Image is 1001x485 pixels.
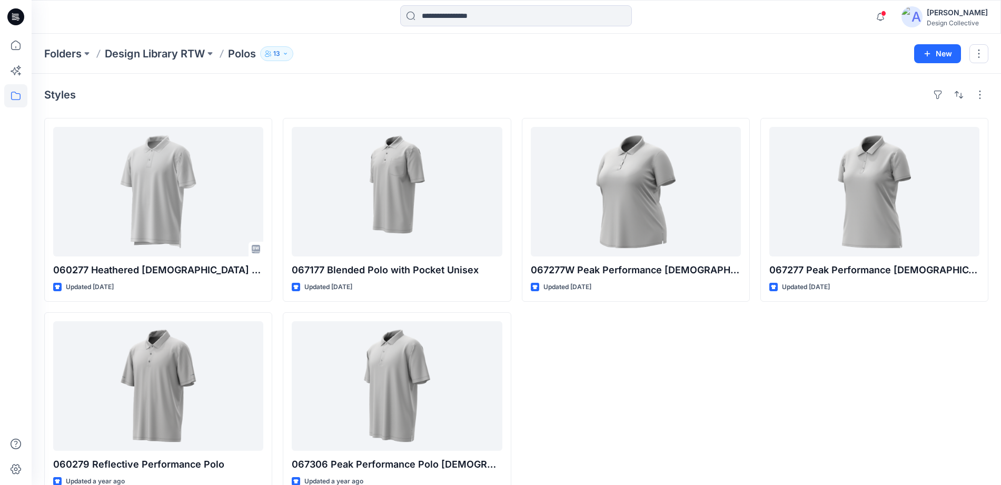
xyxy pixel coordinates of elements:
[228,46,256,61] p: Polos
[53,127,263,256] a: 060277 Heathered Male Sport Polo
[304,282,352,293] p: Updated [DATE]
[53,263,263,278] p: 060277 Heathered [DEMOGRAPHIC_DATA] Sport Polo
[44,88,76,101] h4: Styles
[782,282,830,293] p: Updated [DATE]
[292,457,502,472] p: 067306 Peak Performance Polo [DEMOGRAPHIC_DATA] Polo
[531,263,741,278] p: 067277W Peak Performance [DEMOGRAPHIC_DATA] Polo
[66,282,114,293] p: Updated [DATE]
[543,282,591,293] p: Updated [DATE]
[927,6,988,19] div: [PERSON_NAME]
[531,127,741,256] a: 067277W Peak Performance Female Polo
[53,321,263,451] a: 060279 Reflective Performance Polo
[769,127,979,256] a: 067277 Peak Performance Female Polo
[273,48,280,60] p: 13
[292,127,502,256] a: 067177 Blended Polo with Pocket Unisex
[769,263,979,278] p: 067277 Peak Performance [DEMOGRAPHIC_DATA] Polo
[901,6,923,27] img: avatar
[105,46,205,61] a: Design Library RTW
[53,457,263,472] p: 060279 Reflective Performance Polo
[44,46,82,61] a: Folders
[292,263,502,278] p: 067177 Blended Polo with Pocket Unisex
[927,19,988,27] div: Design Collective
[260,46,293,61] button: 13
[292,321,502,451] a: 067306 Peak Performance Polo Male Polo
[914,44,961,63] button: New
